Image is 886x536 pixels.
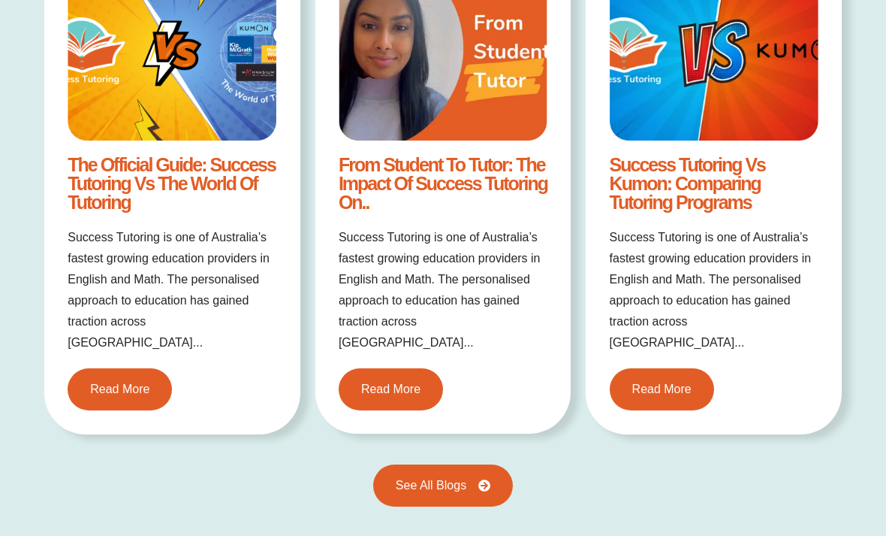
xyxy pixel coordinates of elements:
a: Success Tutoring vs Kumon: Comparing Tutoring Programs [610,154,765,213]
span: Read More [361,383,420,395]
a: The Official Guide: Success Tutoring vs The World of Tutoring [68,154,276,213]
span: See All Blogs [396,480,466,492]
a: From Student to Tutor: The Impact of Success Tutoring on.. [339,154,547,213]
a: Read More [339,368,443,410]
p: Success Tutoring is one of Australia’s fastest growing education providers in English and Math. T... [610,227,818,353]
a: Read More [68,368,172,410]
p: Success Tutoring is one of Australia’s fastest growing education providers in English and Math. T... [339,227,547,353]
p: Success Tutoring is one of Australia’s fastest growing education providers in English and Math. T... [68,227,276,353]
a: Read More [610,368,714,410]
a: See All Blogs [373,465,513,507]
span: Read More [90,383,149,395]
iframe: Chat Widget [628,366,886,536]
